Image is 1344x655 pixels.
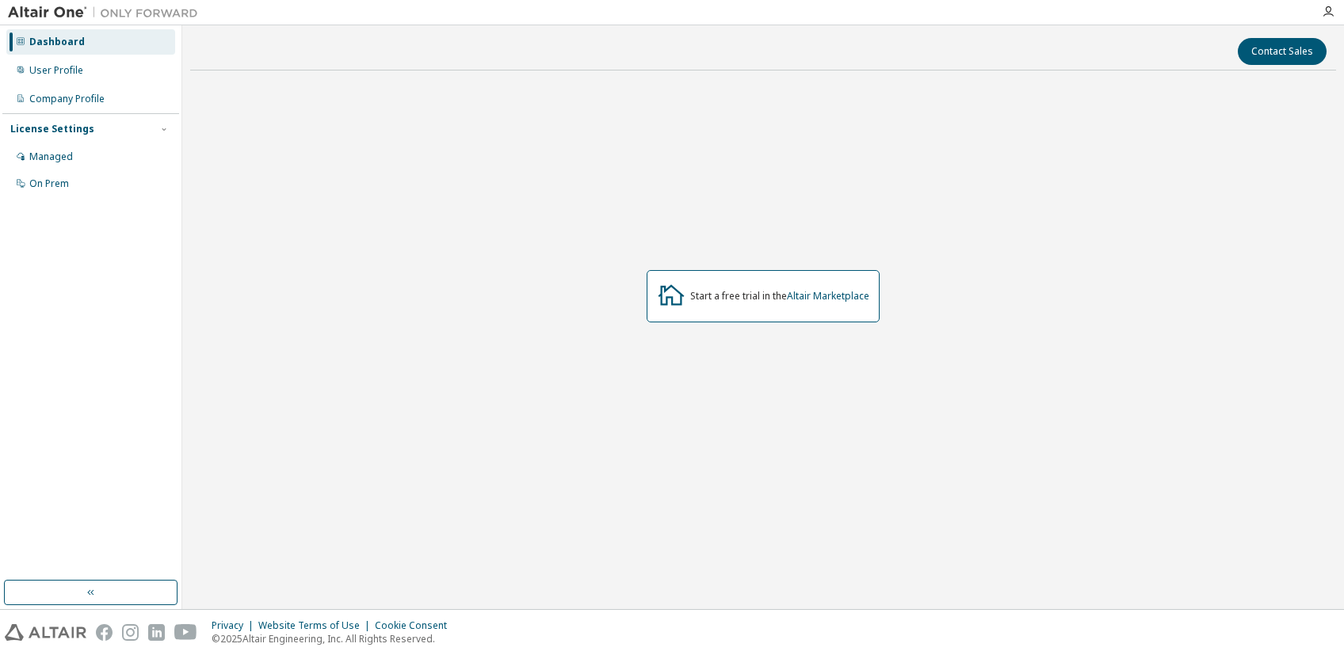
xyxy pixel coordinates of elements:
[690,290,869,303] div: Start a free trial in the
[8,5,206,21] img: Altair One
[10,123,94,135] div: License Settings
[212,632,456,645] p: © 2025 Altair Engineering, Inc. All Rights Reserved.
[29,93,105,105] div: Company Profile
[148,624,165,641] img: linkedin.svg
[1238,38,1327,65] button: Contact Sales
[212,619,258,632] div: Privacy
[96,624,113,641] img: facebook.svg
[29,64,83,77] div: User Profile
[29,36,85,48] div: Dashboard
[29,177,69,190] div: On Prem
[5,624,86,641] img: altair_logo.svg
[174,624,197,641] img: youtube.svg
[122,624,139,641] img: instagram.svg
[258,619,375,632] div: Website Terms of Use
[375,619,456,632] div: Cookie Consent
[29,150,73,163] div: Managed
[787,289,869,303] a: Altair Marketplace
